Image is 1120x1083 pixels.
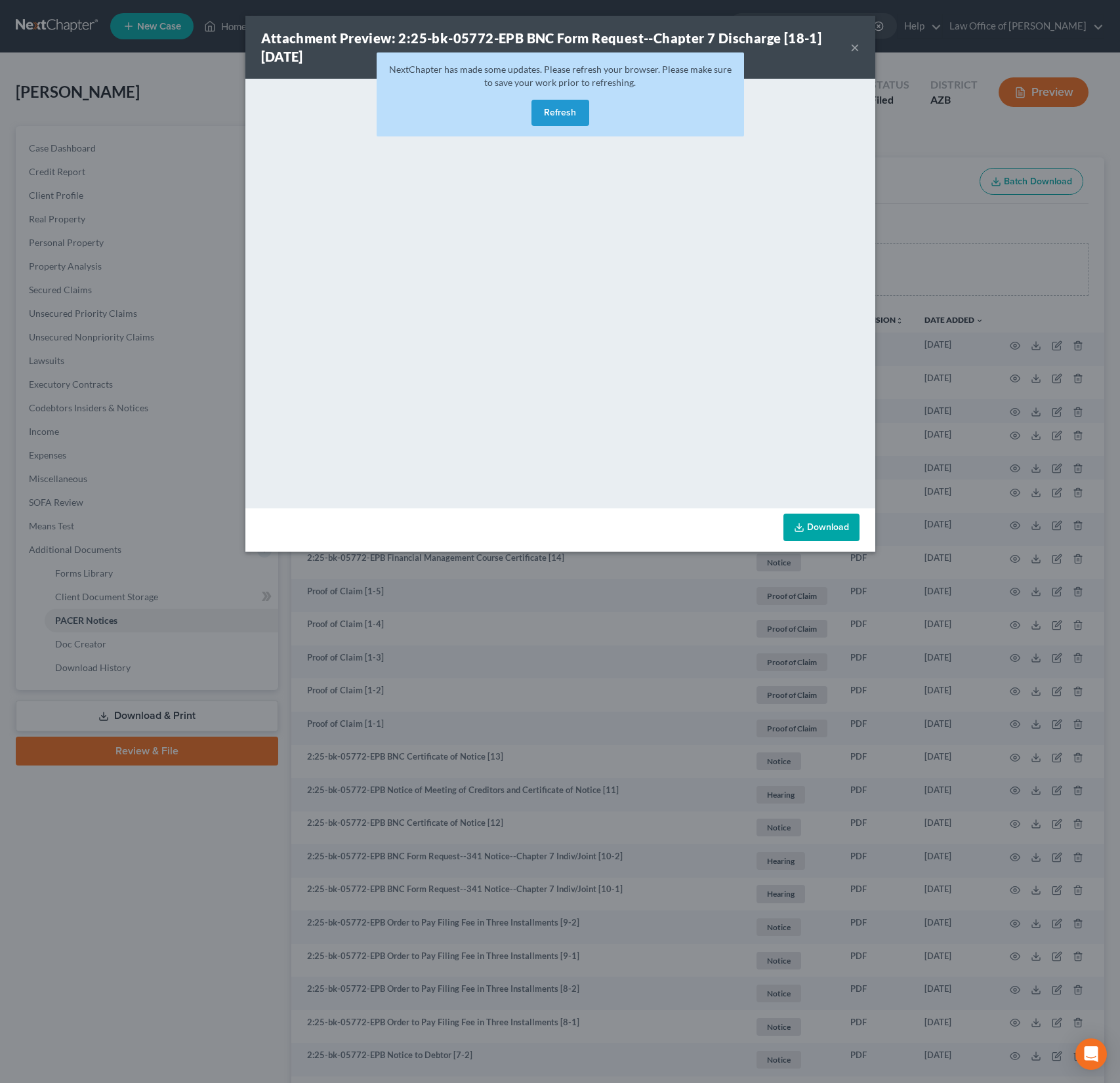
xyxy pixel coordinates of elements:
[1075,1038,1107,1070] div: Open Intercom Messenger
[245,79,875,505] iframe: <object ng-attr-data='[URL][DOMAIN_NAME]' type='application/pdf' width='100%' height='650px'></ob...
[531,100,589,126] button: Refresh
[783,514,860,541] a: Download
[850,39,860,55] button: ×
[389,64,732,88] span: NextChapter has made some updates. Please refresh your browser. Please make sure to save your wor...
[261,30,822,64] strong: Attachment Preview: 2:25-bk-05772-EPB BNC Form Request--Chapter 7 Discharge [18-1] [DATE]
